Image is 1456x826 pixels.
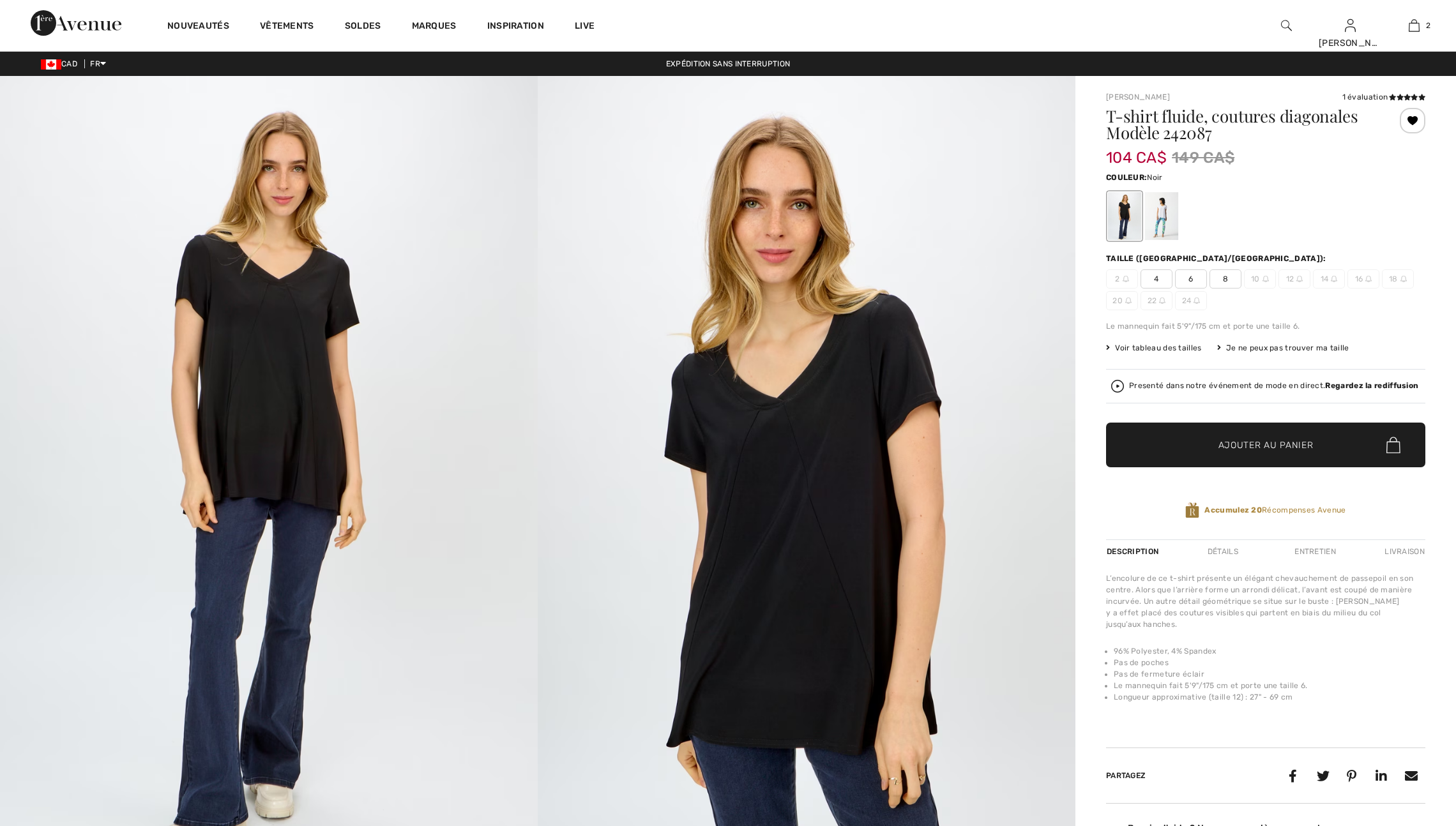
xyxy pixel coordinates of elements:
div: Noir [1108,192,1141,240]
span: Ajouter au panier [1218,439,1314,452]
span: 4 [1141,269,1172,289]
span: 10 [1244,269,1276,289]
img: Regardez la rediffusion [1111,380,1124,393]
span: 18 [1382,269,1414,289]
span: Inspiration [487,20,544,34]
img: ring-m.svg [1125,297,1132,304]
div: Détails [1197,540,1249,563]
img: ring-m.svg [1400,276,1407,282]
a: Se connecter [1345,19,1356,31]
span: 24 [1175,291,1207,310]
strong: Regardez la rediffusion [1325,381,1418,390]
span: 8 [1210,269,1241,289]
span: 22 [1141,291,1172,310]
span: Voir tableau des tailles [1106,342,1202,354]
div: Je ne peux pas trouver ma taille [1217,342,1349,354]
div: Presenté dans notre événement de mode en direct. [1129,382,1418,390]
img: 1ère Avenue [31,10,121,36]
h1: T-shirt fluide, coutures diagonales Modèle 242087 [1106,108,1372,141]
div: Livraison [1381,540,1425,563]
div: Vanille 30 [1145,192,1178,240]
span: 14 [1313,269,1345,289]
img: ring-m.svg [1159,297,1165,304]
img: Mon panier [1409,18,1420,33]
span: Récompenses Avenue [1204,504,1346,516]
li: Le mannequin fait 5'9"/175 cm et porte une taille 6. [1114,680,1425,691]
img: ring-m.svg [1194,297,1200,304]
span: 12 [1278,269,1310,289]
img: ring-m.svg [1123,276,1129,282]
span: 2 [1106,269,1138,289]
strong: Accumulez 20 [1204,506,1262,514]
span: Partagez [1106,771,1146,780]
a: Nouveautés [167,20,229,34]
img: Bag.svg [1386,437,1400,453]
img: Récompenses Avenue [1185,502,1199,519]
li: Longueur approximative (taille 12) : 27" - 69 cm [1114,691,1425,703]
div: Description [1106,540,1162,563]
img: ring-m.svg [1365,276,1372,282]
a: Soldes [345,20,381,34]
div: Taille ([GEOGRAPHIC_DATA]/[GEOGRAPHIC_DATA]): [1106,253,1329,264]
img: ring-m.svg [1296,276,1303,282]
span: 149 CA$ [1172,146,1234,169]
li: 96% Polyester, 4% Spandex [1114,645,1425,657]
img: ring-m.svg [1263,276,1269,282]
a: Vêtements [260,20,314,34]
li: Pas de fermeture éclair [1114,668,1425,680]
button: Ajouter au panier [1106,423,1425,467]
span: Noir [1147,173,1162,182]
span: 20 [1106,291,1138,310]
a: [PERSON_NAME] [1106,93,1170,101]
span: 2 [1426,20,1430,31]
li: Pas de poches [1114,657,1425,668]
div: Le mannequin fait 5'9"/175 cm et porte une taille 6. [1106,320,1425,332]
a: Marques [412,20,457,34]
a: 2 [1383,18,1445,33]
span: Couleur: [1106,173,1147,182]
span: 6 [1175,269,1207,289]
img: recherche [1281,18,1292,33]
span: 104 CA$ [1106,136,1167,167]
div: [PERSON_NAME] [1319,36,1381,50]
img: Canadian Dollar [41,59,61,70]
span: CAD [41,59,82,68]
img: ring-m.svg [1331,276,1337,282]
div: Entretien [1284,540,1347,563]
a: Live [575,19,595,33]
div: 1 évaluation [1342,91,1425,103]
img: Mes infos [1345,18,1356,33]
span: FR [90,59,106,68]
span: 16 [1347,269,1379,289]
div: L’encolure de ce t-shirt présente un élégant chevauchement de passepoil en son centre. Alors que ... [1106,573,1425,630]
